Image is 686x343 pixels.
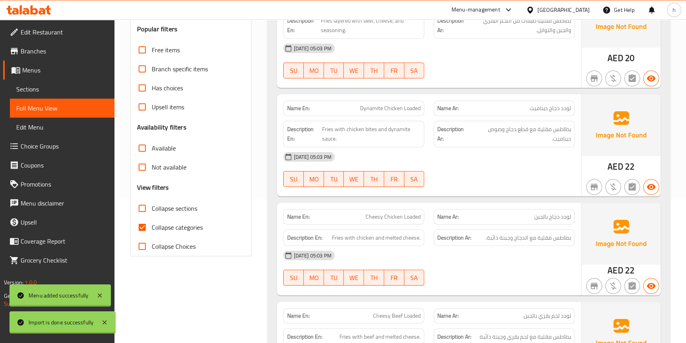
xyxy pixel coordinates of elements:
button: SU [283,270,304,286]
button: SU [283,171,304,187]
button: Not has choices [624,179,640,195]
span: MO [307,65,321,76]
span: MO [307,272,321,284]
button: SA [404,270,425,286]
button: WE [344,270,364,286]
span: TH [367,272,381,284]
span: Sections [16,84,108,94]
button: WE [344,63,364,78]
strong: Description En: [287,124,320,144]
span: Menu disclaimer [21,198,108,208]
span: Branches [21,46,108,56]
a: Support.OpsPlatform [4,299,54,309]
strong: Description Ar: [437,233,471,243]
button: TU [324,171,344,187]
span: TU [327,272,341,284]
button: Available [643,179,659,195]
span: Cheesy Chicken Loaded [366,213,421,221]
span: SA [408,173,421,185]
span: SA [408,65,421,76]
span: TU [327,173,341,185]
span: AED [608,50,623,66]
div: Menu added successfully [29,291,89,300]
strong: Description Ar: [437,16,466,35]
span: Coverage Report [21,236,108,246]
span: MO [307,173,321,185]
span: Upsell [21,217,108,227]
a: Coupons [3,156,114,175]
button: FR [384,270,404,286]
button: TH [364,270,384,286]
a: Upsell [3,213,114,232]
strong: Name En: [287,104,309,112]
button: WE [344,171,364,187]
span: لودد دجاج بالجبن [534,213,571,221]
strong: Description Ar: [437,332,471,342]
span: Collapse categories [152,223,203,232]
a: Branches [3,42,114,61]
span: Fries with beef and melted cheese. [339,332,421,342]
span: Fries layered with beef, cheese, and seasoning. [321,16,421,35]
button: TH [364,171,384,187]
span: WE [347,272,361,284]
span: FR [387,272,401,284]
button: TU [324,63,344,78]
h3: View filters [137,183,169,192]
span: [DATE] 05:03 PM [290,153,334,161]
strong: Description Ar: [437,124,470,144]
img: Ae5nvW7+0k+MAAAAAElFTkSuQmCC [581,203,661,265]
span: Menus [22,65,108,75]
button: Purchased item [605,179,621,195]
span: Collapse Choices [152,242,196,251]
span: 1.0.0 [25,277,37,288]
span: SU [287,173,301,185]
a: Full Menu View [10,99,114,118]
span: لودد دجاج ديناميت [530,104,571,112]
button: Not has choices [624,278,640,294]
span: SU [287,272,301,284]
strong: Name En: [287,312,309,320]
span: FR [387,173,401,185]
a: Menu disclaimer [3,194,114,213]
span: Branch specific items [152,64,208,74]
span: Cheesy Beef Loaded [373,312,421,320]
a: Menus [3,61,114,80]
span: بطاطس مقلية مع لحم بقري وجبنة ذائبة [480,332,571,342]
button: SA [404,63,425,78]
h3: Availability filters [137,123,187,132]
button: Not branch specific item [586,71,602,86]
span: Dynamite Chicken Loaded [360,104,421,112]
button: Not has choices [624,71,640,86]
div: Import is done successfully [29,318,93,327]
strong: Description En: [287,233,322,243]
span: Coupons [21,160,108,170]
strong: Name Ar: [437,213,459,221]
span: SA [408,272,421,284]
span: Promotions [21,179,108,189]
button: MO [304,63,324,78]
span: SU [287,65,301,76]
span: Edit Restaurant [21,27,108,37]
span: AED [608,263,623,278]
a: Edit Restaurant [3,23,114,42]
button: SA [404,171,425,187]
strong: Description En: [287,332,322,342]
button: Not branch specific item [586,179,602,195]
span: TH [367,65,381,76]
button: Purchased item [605,278,621,294]
h3: Popular filters [137,25,245,34]
span: بطاطس مقلية مع قطع دجاج وصوص ديناميت. [472,124,571,144]
button: SU [283,63,304,78]
span: [DATE] 05:03 PM [290,45,334,52]
a: Choice Groups [3,137,114,156]
button: MO [304,171,324,187]
span: WE [347,173,361,185]
strong: Name Ar: [437,312,459,320]
div: Menu-management [452,5,500,15]
strong: Description En: [287,16,319,35]
span: h [673,6,676,14]
span: AED [608,159,623,174]
button: Purchased item [605,71,621,86]
span: TH [367,173,381,185]
strong: Name Ar: [437,104,459,112]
